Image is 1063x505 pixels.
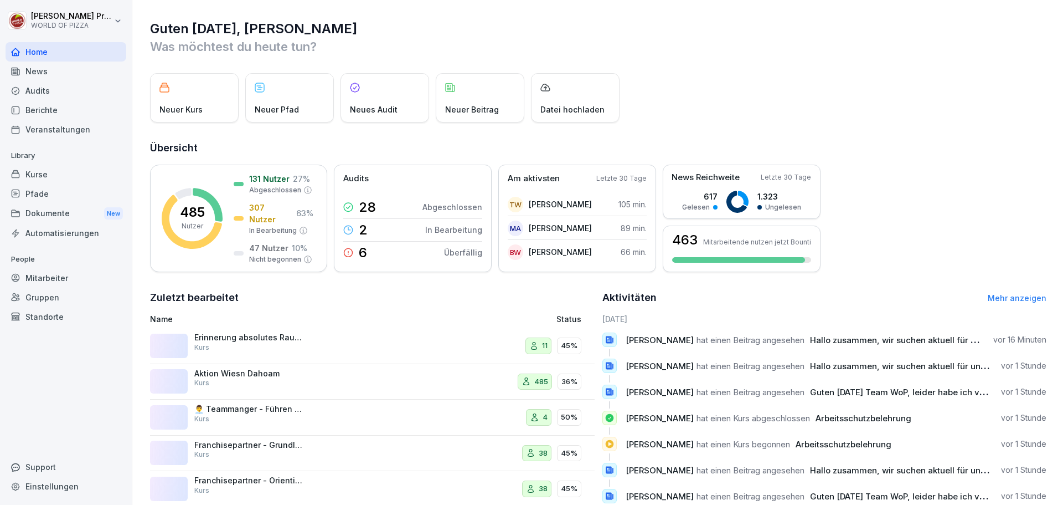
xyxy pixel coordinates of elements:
[696,335,804,345] span: hat einen Beitrag angesehen
[182,221,203,231] p: Nutzer
[816,413,911,424] span: Arbeitsschutzbelehrung
[621,246,647,258] p: 66 min.
[672,171,740,184] p: News Reichweite
[180,206,205,219] p: 485
[529,222,592,234] p: [PERSON_NAME]
[618,198,647,210] p: 105 min.
[6,165,126,184] a: Kurse
[159,104,203,115] p: Neuer Kurs
[1001,360,1046,371] p: vor 1 Stunde
[993,334,1046,345] p: vor 16 Minuten
[696,413,810,424] span: hat einen Kurs abgeschlossen
[31,12,112,21] p: [PERSON_NAME] Proschwitz
[296,207,313,219] p: 63 %
[194,450,209,460] p: Kurs
[249,226,297,236] p: In Bearbeitung
[445,104,499,115] p: Neuer Beitrag
[6,288,126,307] a: Gruppen
[696,361,804,371] span: hat einen Beitrag angesehen
[534,376,548,387] p: 485
[626,439,694,450] span: [PERSON_NAME]
[249,202,293,225] p: 307 Nutzer
[249,185,301,195] p: Abgeschlossen
[796,439,891,450] span: Arbeitsschutzbelehrung
[596,174,647,183] p: Letzte 30 Tage
[6,457,126,477] div: Support
[249,254,301,264] p: Nicht begonnen
[540,104,605,115] p: Datei hochladen
[696,491,804,502] span: hat einen Beitrag angesehen
[602,290,657,305] h2: Aktivitäten
[422,201,482,213] p: Abgeschlossen
[508,172,560,185] p: Am aktivsten
[508,221,523,236] div: mA
[696,387,804,397] span: hat einen Beitrag angesehen
[150,140,1046,156] h2: Übersicht
[359,201,376,214] p: 28
[104,207,123,220] div: New
[6,223,126,243] div: Automatisierungen
[6,120,126,139] a: Veranstaltungen
[703,238,811,246] p: Mitarbeitende nutzen jetzt Bounti
[350,104,398,115] p: Neues Audit
[255,104,299,115] p: Neuer Pfad
[150,328,595,364] a: Erinnerung absolutes Rauchverbot im FirmenfahrzeugKurs1145%
[6,62,126,81] div: News
[6,100,126,120] a: Berichte
[194,333,305,343] p: Erinnerung absolutes Rauchverbot im Firmenfahrzeug
[626,491,694,502] span: [PERSON_NAME]
[672,233,698,247] h3: 463
[249,242,288,254] p: 47 Nutzer
[6,251,126,268] p: People
[6,81,126,100] a: Audits
[6,268,126,288] div: Mitarbeiter
[444,247,482,258] p: Überfällig
[292,242,307,254] p: 10 %
[6,477,126,496] a: Einstellungen
[6,203,126,224] div: Dokumente
[249,173,290,185] p: 131 Nutzer
[194,476,305,486] p: Franchisepartner - Orientierung
[6,307,126,327] a: Standorte
[761,172,811,182] p: Letzte 30 Tage
[529,246,592,258] p: [PERSON_NAME]
[150,400,595,436] a: 👨‍💼 Teammanger - Führen und Motivation von MitarbeiternKurs450%
[194,378,209,388] p: Kurs
[529,198,592,210] p: [PERSON_NAME]
[1001,386,1046,397] p: vor 1 Stunde
[1001,491,1046,502] p: vor 1 Stunde
[561,412,577,423] p: 50%
[194,486,209,496] p: Kurs
[6,42,126,62] a: Home
[682,202,710,212] p: Gelesen
[696,439,790,450] span: hat einen Kurs begonnen
[626,387,694,397] span: [PERSON_NAME]
[539,448,548,459] p: 38
[150,364,595,400] a: Aktion Wiesn DahoamKurs48536%
[425,224,482,236] p: In Bearbeitung
[626,335,694,345] span: [PERSON_NAME]
[602,313,1047,325] h6: [DATE]
[765,202,801,212] p: Ungelesen
[194,404,305,414] p: 👨‍💼 Teammanger - Führen und Motivation von Mitarbeitern
[757,191,801,202] p: 1.323
[626,361,694,371] span: [PERSON_NAME]
[561,376,577,387] p: 36%
[6,184,126,203] a: Pfade
[359,246,367,259] p: 6
[194,440,305,450] p: Franchisepartner - Grundlagen der Zusammenarbeit
[626,413,694,424] span: [PERSON_NAME]
[150,38,1046,55] p: Was möchtest du heute tun?
[359,223,368,237] p: 2
[682,191,718,202] p: 617
[508,244,523,260] div: BW
[31,22,112,29] p: WORLD OF PIZZA
[988,293,1046,303] a: Mehr anzeigen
